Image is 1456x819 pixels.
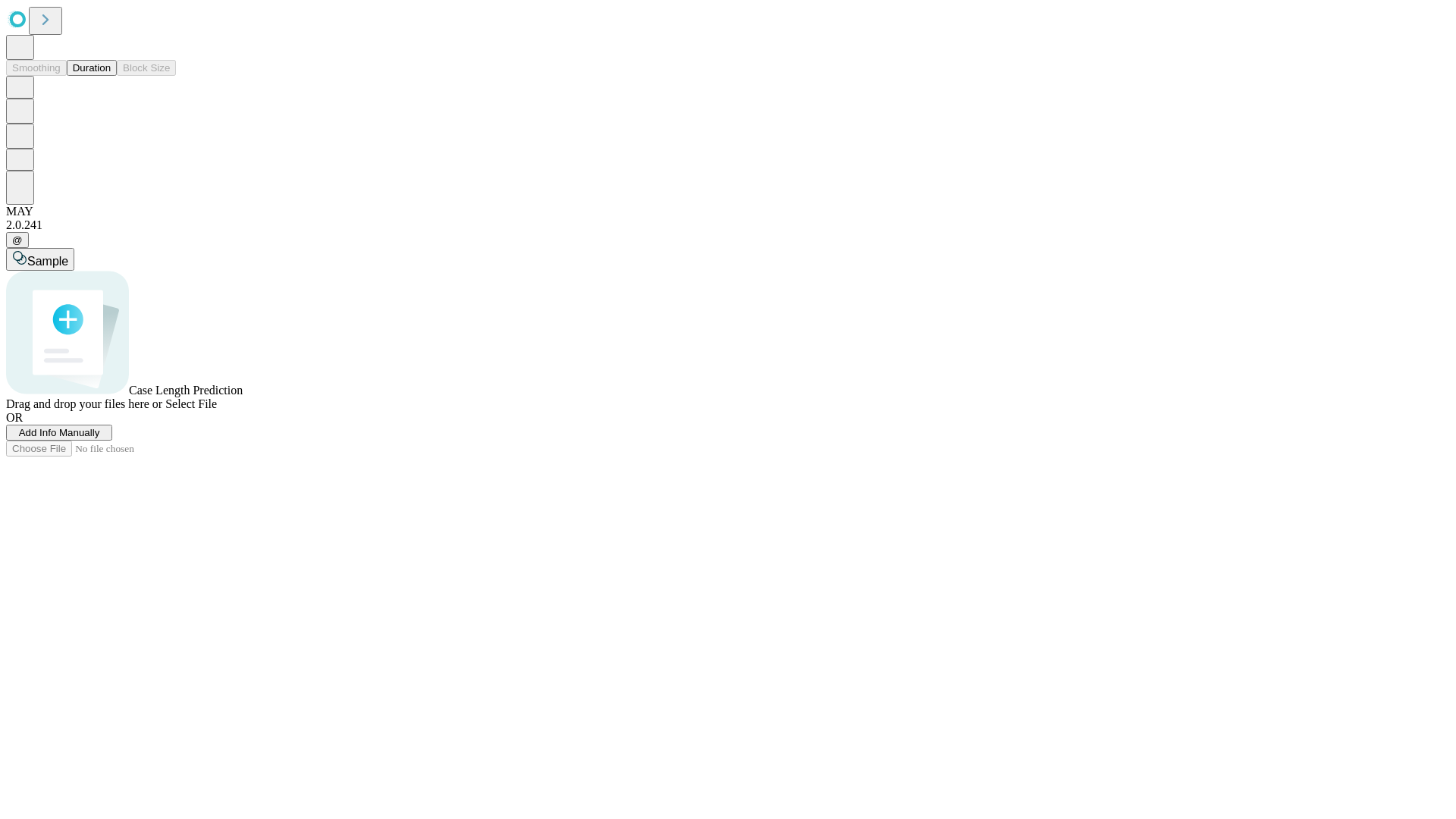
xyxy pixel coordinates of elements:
[6,411,23,424] span: OR
[117,60,176,76] button: Block Size
[129,384,243,397] span: Case Length Prediction
[165,397,217,410] span: Select File
[6,425,112,441] button: Add Info Manually
[6,248,74,271] button: Sample
[6,397,162,410] span: Drag and drop your files here or
[6,218,1450,232] div: 2.0.241
[6,60,67,76] button: Smoothing
[6,205,1450,218] div: MAY
[19,427,100,438] span: Add Info Manually
[6,232,29,248] button: @
[12,234,23,246] span: @
[27,255,68,268] span: Sample
[67,60,117,76] button: Duration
